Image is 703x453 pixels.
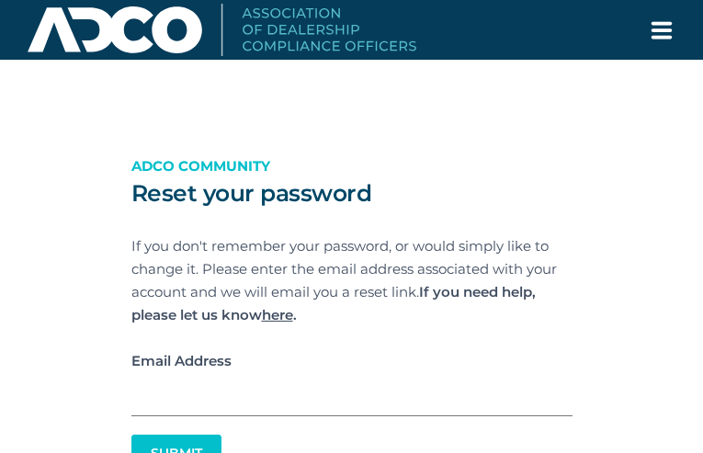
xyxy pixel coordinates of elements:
[131,154,573,177] p: ADCO Community
[131,179,573,207] h2: Reset your password
[131,349,573,372] label: Email Address
[262,306,293,323] a: here
[131,234,573,326] p: If you don't remember your password, or would simply like to change it. Please enter the email ad...
[28,4,416,55] img: Association of Dealership Compliance Officers logo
